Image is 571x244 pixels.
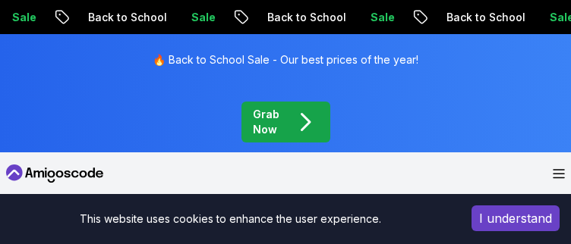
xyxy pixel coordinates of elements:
p: 🔥 Back to School Sale - Our best prices of the year! [153,52,418,67]
p: Back to School [73,10,176,25]
p: Back to School [252,10,355,25]
p: Sale [355,10,404,25]
p: Grab Now [253,107,280,137]
p: Sale [176,10,225,25]
div: This website uses cookies to enhance the user experience. [11,205,449,233]
button: Accept cookies [472,205,560,231]
button: Open Menu [553,169,565,179]
p: Back to School [431,10,535,25]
